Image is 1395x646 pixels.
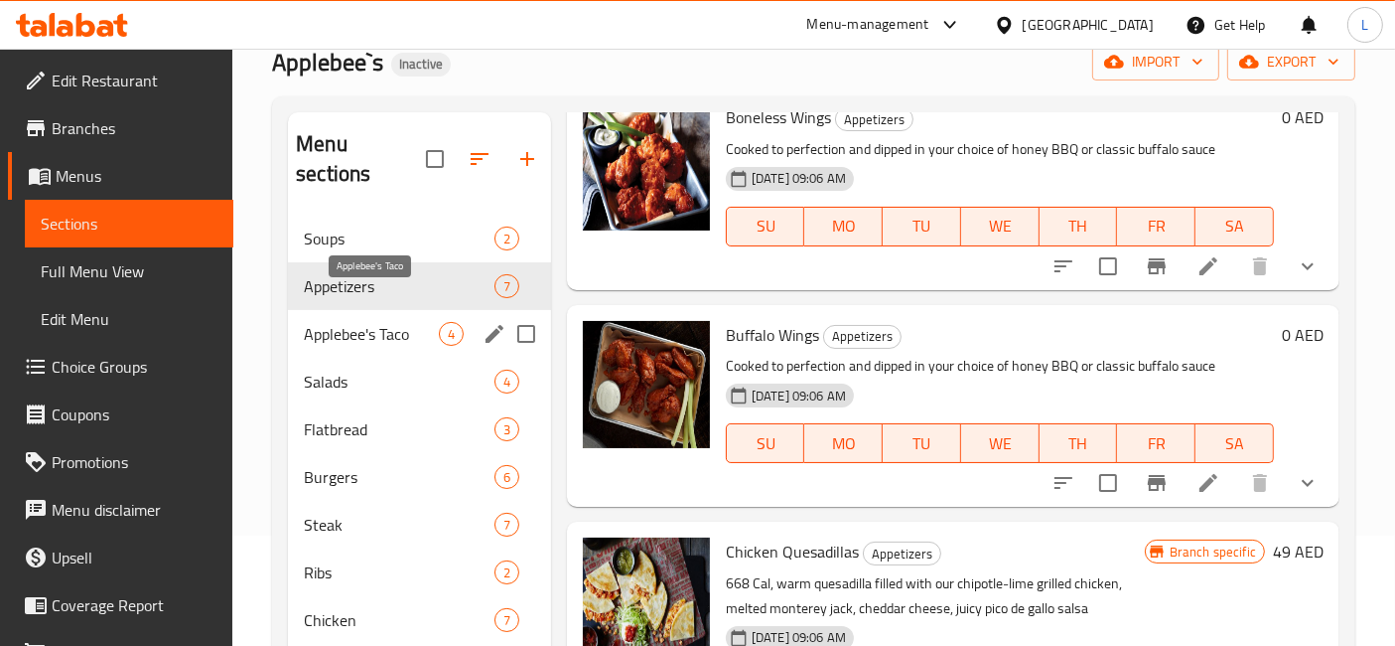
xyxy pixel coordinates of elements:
[812,212,875,241] span: MO
[52,355,217,379] span: Choice Groups
[1195,207,1274,246] button: SA
[735,429,797,458] span: SU
[272,40,383,84] span: Applebee`s
[495,516,518,535] span: 7
[304,227,494,250] div: Soups
[1296,471,1320,495] svg: Show Choices
[1282,103,1324,131] h6: 0 AED
[883,207,961,246] button: TU
[1296,254,1320,278] svg: Show Choices
[1125,429,1187,458] span: FR
[726,207,805,246] button: SU
[494,465,519,489] div: items
[1023,14,1154,36] div: [GEOGRAPHIC_DATA]
[52,546,217,569] span: Upsell
[8,391,233,438] a: Coupons
[41,212,217,236] span: Sections
[744,387,854,405] span: [DATE] 09:06 AM
[1125,212,1187,241] span: FR
[8,57,233,104] a: Edit Restaurant
[494,608,519,632] div: items
[288,310,551,358] div: Applebee's Taco4edit
[304,465,494,489] span: Burgers
[1203,212,1266,241] span: SA
[304,561,494,584] span: Ribs
[583,103,710,231] img: Boneless Wings
[456,135,503,183] span: Sort sections
[41,259,217,283] span: Full Menu View
[288,405,551,453] div: Flatbread3
[304,322,439,346] span: Applebee's Taco
[391,53,451,77] div: Inactive
[1087,462,1129,504] span: Select to update
[52,116,217,140] span: Branches
[744,169,854,188] span: [DATE] 09:06 AM
[804,207,883,246] button: MO
[495,420,518,439] span: 3
[726,537,859,566] span: Chicken Quesadillas
[1092,44,1219,81] button: import
[1040,423,1118,463] button: TH
[495,468,518,487] span: 6
[8,152,233,200] a: Menus
[726,571,1145,621] p: 668 Cal, warm quesadilla filled with our chipotle-lime grilled chicken, melted monterey jack, che...
[8,104,233,152] a: Branches
[480,319,509,349] button: edit
[52,498,217,522] span: Menu disclaimer
[1040,242,1087,290] button: sort-choices
[823,325,902,349] div: Appetizers
[304,370,494,394] span: Salads
[1133,242,1181,290] button: Branch-specific-item
[1040,207,1118,246] button: TH
[583,321,710,448] img: Buffalo Wings
[1133,459,1181,507] button: Branch-specific-item
[8,534,233,581] a: Upsell
[296,129,426,189] h2: Menu sections
[494,513,519,537] div: items
[1361,14,1368,36] span: L
[8,581,233,629] a: Coverage Report
[726,354,1274,379] p: Cooked to perfection and dipped in your choice of honey BBQ or classic buffalo sauce
[495,230,518,248] span: 2
[304,417,494,441] span: Flatbread
[1087,245,1129,287] span: Select to update
[824,325,901,348] span: Appetizers
[883,423,961,463] button: TU
[1243,50,1339,75] span: export
[836,108,912,131] span: Appetizers
[864,543,940,565] span: Appetizers
[1196,254,1220,278] a: Edit menu item
[1117,207,1195,246] button: FR
[52,593,217,617] span: Coverage Report
[961,423,1040,463] button: WE
[1284,242,1331,290] button: show more
[288,262,551,310] div: Appetizers7
[494,274,519,298] div: items
[1195,423,1274,463] button: SA
[8,343,233,391] a: Choice Groups
[25,200,233,247] a: Sections
[288,453,551,501] div: Burgers6
[494,561,519,584] div: items
[1108,50,1203,75] span: import
[288,596,551,644] div: Chicken7
[8,438,233,486] a: Promotions
[25,295,233,343] a: Edit Menu
[1047,429,1110,458] span: TH
[812,429,875,458] span: MO
[304,274,494,298] span: Appetizers
[440,325,463,344] span: 4
[835,107,913,131] div: Appetizers
[863,542,941,565] div: Appetizers
[495,373,518,392] span: 4
[439,322,464,346] div: items
[735,212,797,241] span: SU
[56,164,217,188] span: Menus
[414,138,456,180] span: Select all sections
[1282,321,1324,349] h6: 0 AED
